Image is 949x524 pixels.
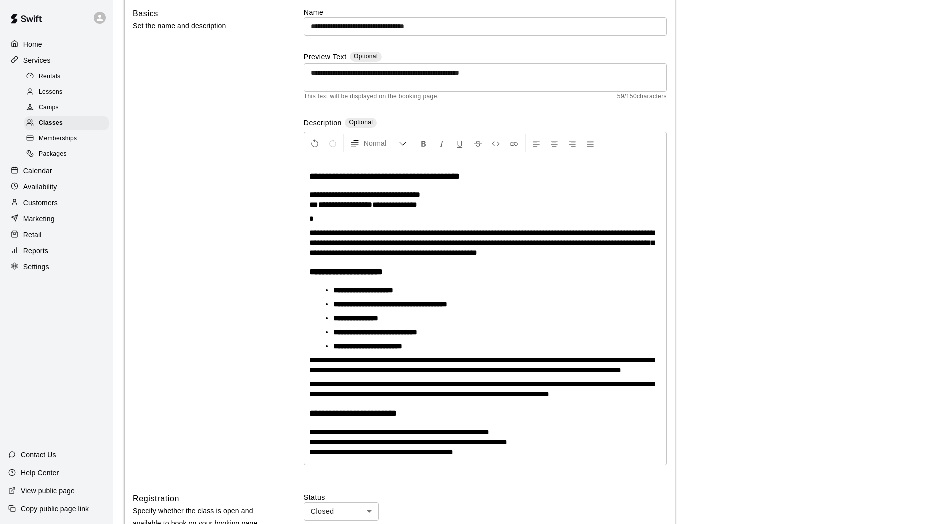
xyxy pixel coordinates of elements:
[24,69,113,84] a: Rentals
[304,502,379,521] div: Closed
[433,134,450,152] button: Format Italics
[8,37,105,52] a: Home
[304,118,342,129] label: Description
[24,131,113,147] a: Memberships
[528,134,545,152] button: Left Align
[469,134,486,152] button: Format Strikethrough
[23,214,55,224] p: Marketing
[24,132,109,146] div: Memberships
[39,134,77,144] span: Memberships
[133,492,179,505] h6: Registration
[39,103,59,113] span: Camps
[304,52,347,63] label: Preview Text
[8,179,105,194] a: Availability
[306,134,323,152] button: Undo
[582,134,599,152] button: Justify Align
[21,468,59,478] p: Help Center
[564,134,581,152] button: Right Align
[39,72,61,82] span: Rentals
[39,118,63,128] span: Classes
[451,134,468,152] button: Format Underline
[24,101,109,115] div: Camps
[8,195,105,210] a: Customers
[21,486,75,496] p: View public page
[23,246,48,256] p: Reports
[39,87,63,97] span: Lessons
[304,492,667,502] label: Status
[23,262,49,272] p: Settings
[354,53,378,60] span: Optional
[24,147,109,161] div: Packages
[364,138,399,148] span: Normal
[349,119,373,126] span: Optional
[415,134,432,152] button: Format Bold
[24,84,113,100] a: Lessons
[304,92,439,102] span: This text will be displayed on the booking page.
[24,70,109,84] div: Rentals
[23,39,42,49] p: Home
[21,504,89,514] p: Copy public page link
[23,166,52,176] p: Calendar
[8,53,105,68] a: Services
[133,20,272,32] p: Set the name and description
[346,134,411,152] button: Formatting Options
[24,116,113,131] a: Classes
[8,243,105,258] a: Reports
[8,211,105,226] a: Marketing
[8,227,105,242] a: Retail
[24,100,113,116] a: Camps
[546,134,563,152] button: Center Align
[23,55,51,65] p: Services
[23,198,58,208] p: Customers
[23,230,42,240] p: Retail
[24,147,113,162] a: Packages
[8,163,105,178] a: Calendar
[23,182,57,192] p: Availability
[304,7,667,17] label: Name
[24,116,109,130] div: Classes
[617,92,667,102] span: 59 / 150 characters
[8,259,105,274] a: Settings
[324,134,341,152] button: Redo
[505,134,522,152] button: Insert Link
[24,85,109,99] div: Lessons
[21,450,56,460] p: Contact Us
[39,149,67,159] span: Packages
[487,134,504,152] button: Insert Code
[133,7,158,20] h6: Basics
